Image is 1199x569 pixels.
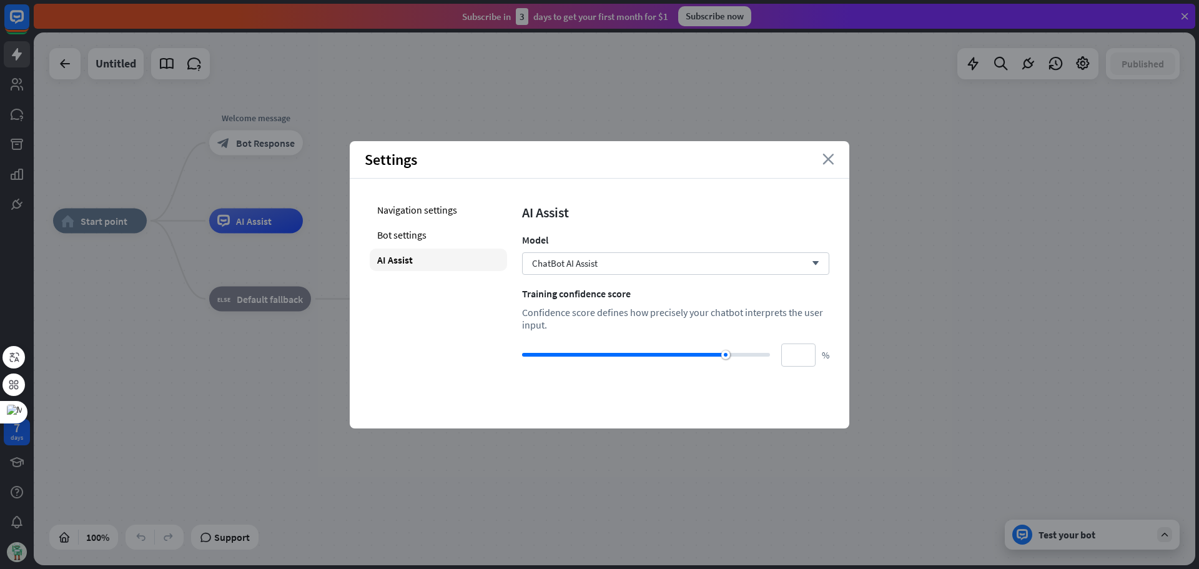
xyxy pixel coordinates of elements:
span: AI Assist [236,215,272,227]
div: Model [522,234,829,246]
div: Training confidence score [522,287,829,300]
span: Bot Response [236,137,295,149]
div: Subscribe in days to get your first month for $1 [462,8,668,25]
div: 7 [14,422,20,433]
button: Published [1110,52,1175,75]
div: AI Assist [370,249,507,271]
button: Open LiveChat chat widget [10,5,47,42]
a: 7 days [4,419,30,445]
i: arrow_down [806,260,819,267]
div: 100% [82,527,113,547]
div: Confidence score defines how precisely your chatbot interprets the user input. [522,306,829,331]
div: Test your bot [1039,528,1151,541]
i: block_bot_response [217,137,230,149]
div: AI Assist [522,204,829,221]
span: ChatBot AI Assist [532,257,598,269]
div: Welcome message [200,112,312,124]
span: Default fallback [237,293,303,305]
i: block_fallback [217,293,230,305]
div: Bot settings [370,224,507,246]
i: home_2 [61,215,74,227]
div: Subscribe now [678,6,751,26]
i: close [822,154,834,165]
span: Start point [81,215,127,227]
span: Support [214,527,250,547]
span: Settings [365,150,417,169]
div: Untitled [96,48,136,79]
div: 3 [516,8,528,25]
span: % [822,349,829,361]
div: Navigation settings [370,199,507,221]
